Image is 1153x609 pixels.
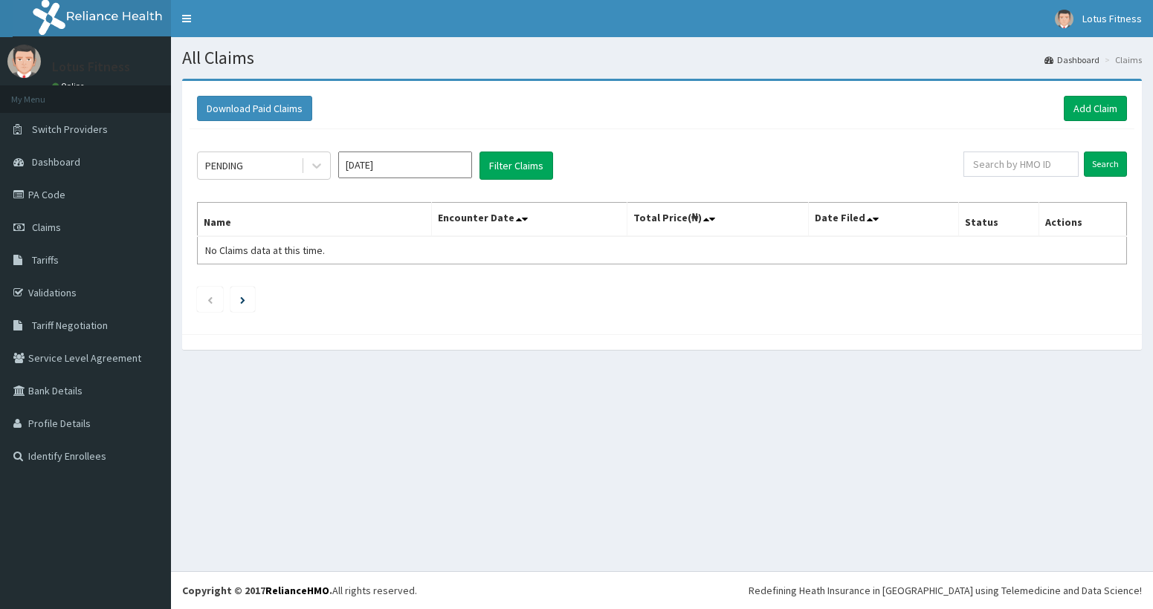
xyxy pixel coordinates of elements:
[32,221,61,234] span: Claims
[1084,152,1127,177] input: Search
[52,60,130,74] p: Lotus Fitness
[240,293,245,306] a: Next page
[205,158,243,173] div: PENDING
[32,123,108,136] span: Switch Providers
[205,244,325,257] span: No Claims data at this time.
[198,203,432,237] th: Name
[52,81,88,91] a: Online
[171,571,1153,609] footer: All rights reserved.
[749,583,1142,598] div: Redefining Heath Insurance in [GEOGRAPHIC_DATA] using Telemedicine and Data Science!
[1039,203,1127,237] th: Actions
[1044,53,1099,66] a: Dashboard
[627,203,809,237] th: Total Price(₦)
[197,96,312,121] button: Download Paid Claims
[1064,96,1127,121] a: Add Claim
[182,584,332,597] strong: Copyright © 2017 .
[265,584,329,597] a: RelianceHMO
[1082,12,1142,25] span: Lotus Fitness
[7,45,41,78] img: User Image
[1101,53,1142,66] li: Claims
[958,203,1039,237] th: Status
[338,152,472,178] input: Select Month and Year
[479,152,553,180] button: Filter Claims
[182,48,1142,68] h1: All Claims
[431,203,627,237] th: Encounter Date
[207,293,213,306] a: Previous page
[32,155,80,169] span: Dashboard
[963,152,1079,177] input: Search by HMO ID
[808,203,958,237] th: Date Filed
[32,253,59,267] span: Tariffs
[32,319,108,332] span: Tariff Negotiation
[1055,10,1073,28] img: User Image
